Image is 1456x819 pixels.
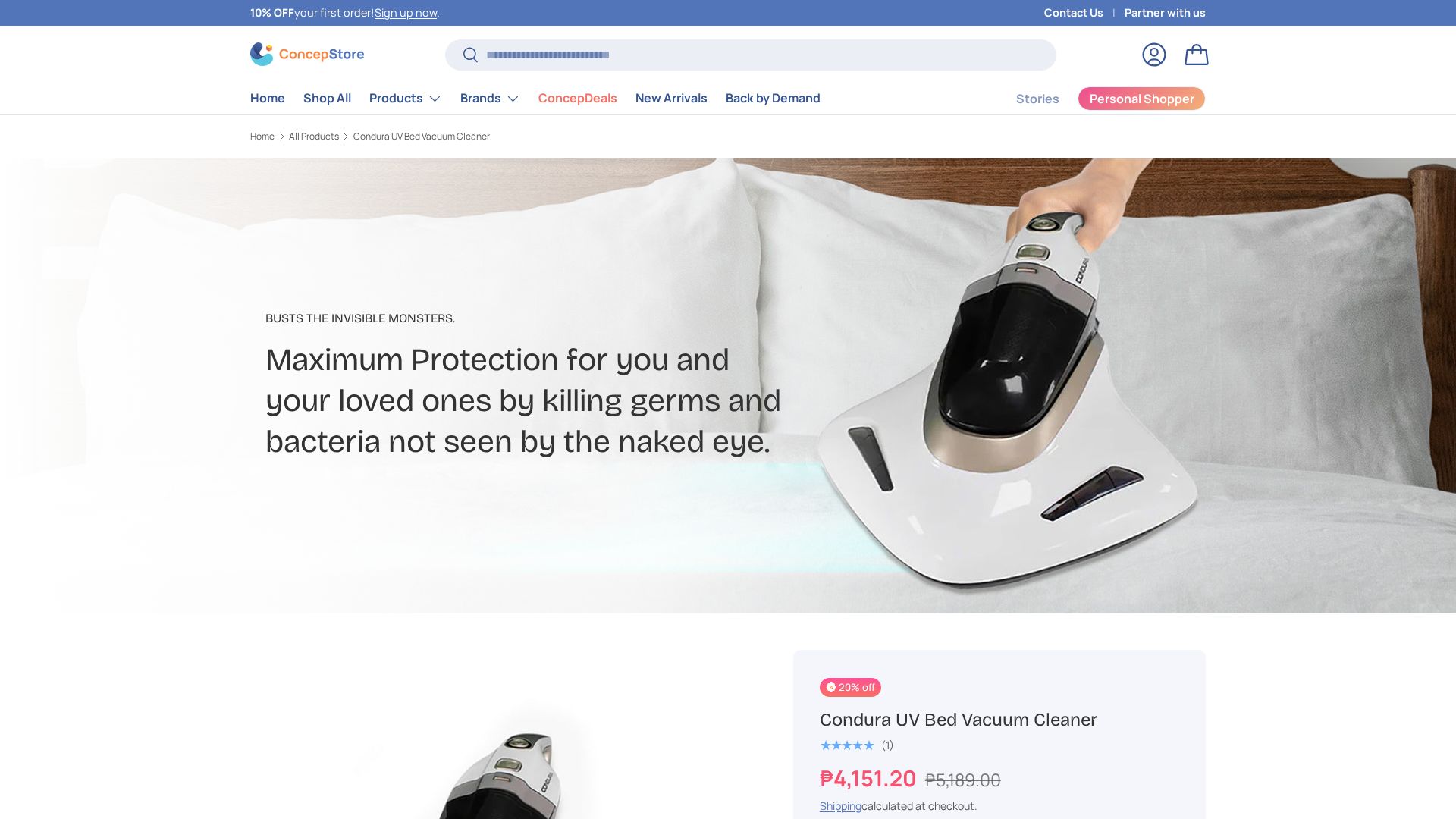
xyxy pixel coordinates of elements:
[303,83,351,113] a: Shop All
[1044,5,1125,21] a: Contact Us
[726,83,821,113] a: Back by Demand
[250,42,364,66] img: ConcepStore
[460,83,520,114] a: Brands
[925,767,1001,792] s: ₱5,189.00
[635,83,708,113] a: New Arrivals
[250,5,440,21] p: your first order! .
[360,83,451,114] summary: Products
[353,132,490,141] a: Condura UV Bed Vacuum Cleaner
[820,678,881,697] span: 20% off
[1078,86,1206,111] a: Personal Shopper
[265,309,848,328] p: Busts The Invisible Monsters​.
[538,83,617,113] a: ConcepDeals
[881,739,894,751] div: (1)
[1125,5,1206,21] a: Partner with us
[820,799,861,813] a: Shipping
[820,739,874,752] div: 5.0 out of 5.0 stars
[1016,84,1059,114] a: Stories
[250,83,821,114] nav: Primary
[265,340,848,463] h2: Maximum Protection for you and your loved ones by killing germs and bacteria not seen by the nake...
[375,5,437,20] a: Sign up now
[980,83,1206,114] nav: Secondary
[820,738,874,753] span: ★★★★★
[820,736,894,752] a: 5.0 out of 5.0 stars (1)
[369,83,442,114] a: Products
[451,83,529,114] summary: Brands
[250,5,294,20] strong: 10% OFF
[1090,93,1194,105] span: Personal Shopper
[289,132,339,141] a: All Products
[250,130,757,143] nav: Breadcrumbs
[250,132,275,141] a: Home
[820,708,1179,732] h1: Condura UV Bed Vacuum Cleaner
[820,798,1179,814] div: calculated at checkout.
[250,83,285,113] a: Home
[820,763,921,793] strong: ₱4,151.20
